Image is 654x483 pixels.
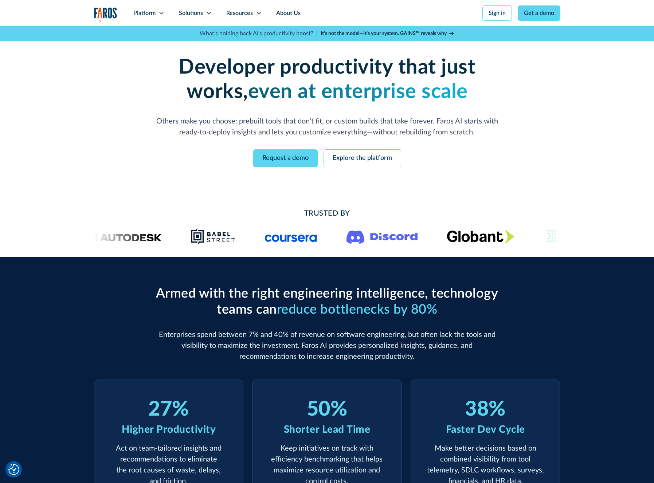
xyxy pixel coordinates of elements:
div: Platform [133,9,156,17]
a: home [94,7,117,22]
div: Solutions [179,9,203,17]
div: Shorter Lead Time [284,422,371,437]
img: Globant's logo [447,230,514,243]
h2: Trusted By [152,208,502,219]
button: Cookie Settings [8,464,19,475]
strong: even at enterprise scale [248,82,468,102]
div: Higher Productivity [122,422,216,437]
div: % [172,397,189,422]
p: Enterprises spend between 7% and 40% of revenue on software engineering, but often lack the tools... [152,329,502,362]
div: Resources [226,9,253,17]
div: 50 [307,397,330,422]
img: Logo of the online learning platform Coursera. [265,231,317,242]
div: % [330,397,348,422]
p: Others make you choose: prebuilt tools that don't fit, or custom builds that take forever. Faros ... [152,116,502,138]
a: Request a demo [253,149,318,167]
img: Babel Street logo png [191,228,235,245]
strong: Developer productivity that just works, [179,57,475,102]
h2: Armed with the right engineering intelligence, technology teams can [152,286,502,317]
a: Get a demo [518,5,560,21]
img: Revisit consent button [8,464,19,475]
a: Sign in [482,5,512,21]
div: % [489,397,506,422]
img: Logo of the communication platform Discord. [346,229,418,244]
div: 38 [465,397,489,422]
span: reduce bottlenecks by 80% [277,303,438,316]
a: Explore the platform [324,149,401,167]
img: Logo of the analytics and reporting company Faros. [94,7,117,22]
strong: It’s not the model—it’s your system. GAINS™ reveals why [321,31,447,36]
a: It’s not the model—it’s your system. GAINS™ reveals why [321,30,455,38]
p: What's holding back AI's productivity boost? | [200,29,318,38]
img: Logo of the design software company Autodesk. [86,232,161,241]
div: Faster Dev Cycle [446,422,525,437]
div: 27 [148,397,172,422]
